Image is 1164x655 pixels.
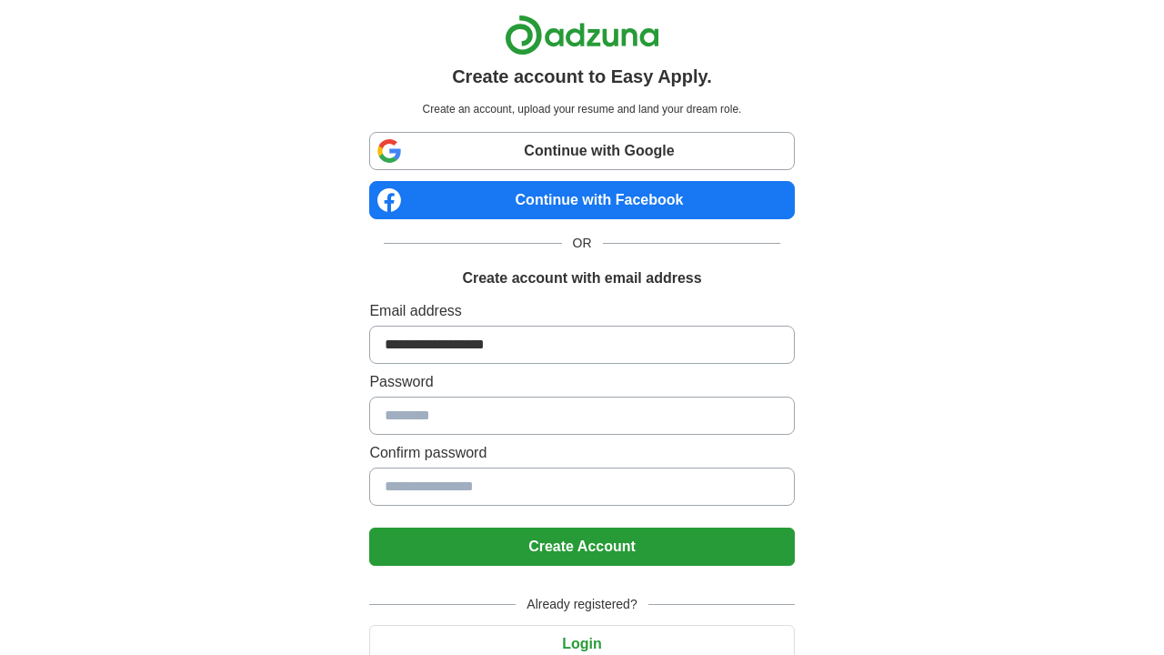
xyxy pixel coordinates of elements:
a: Login [369,636,794,651]
h1: Create account to Easy Apply. [452,63,712,90]
label: Email address [369,300,794,322]
label: Password [369,371,794,393]
p: Create an account, upload your resume and land your dream role. [373,101,790,117]
span: OR [562,234,603,253]
span: Already registered? [516,595,647,614]
a: Continue with Facebook [369,181,794,219]
button: Create Account [369,528,794,566]
label: Confirm password [369,442,794,464]
img: Adzuna logo [505,15,659,55]
h1: Create account with email address [462,267,701,289]
a: Continue with Google [369,132,794,170]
